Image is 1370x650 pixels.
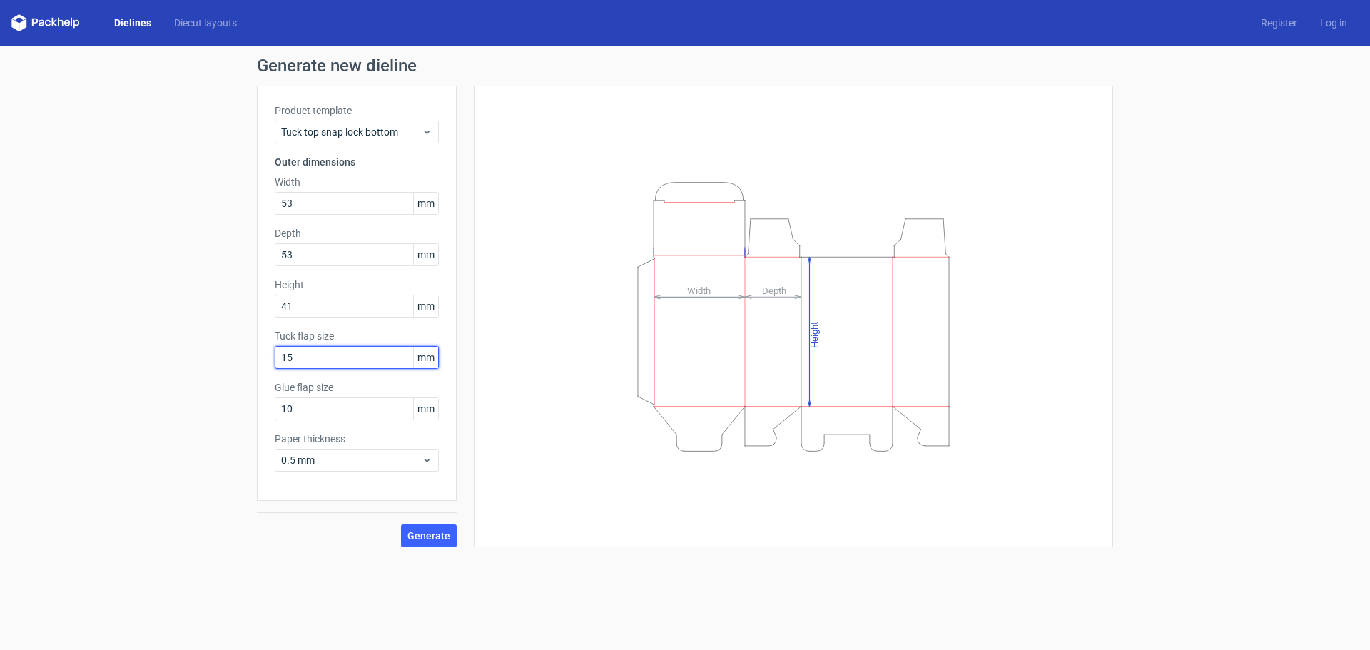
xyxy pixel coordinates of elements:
button: Generate [401,524,457,547]
tspan: Depth [762,285,786,295]
span: mm [413,295,438,317]
label: Width [275,175,439,189]
label: Height [275,278,439,292]
label: Paper thickness [275,432,439,446]
h1: Generate new dieline [257,57,1113,74]
label: Product template [275,103,439,118]
label: Glue flap size [275,380,439,395]
a: Log in [1309,16,1359,30]
tspan: Width [687,285,711,295]
span: mm [413,193,438,214]
span: mm [413,244,438,265]
span: mm [413,347,438,368]
a: Dielines [103,16,163,30]
a: Diecut layouts [163,16,248,30]
a: Register [1249,16,1309,30]
span: Generate [407,531,450,541]
span: 0.5 mm [281,453,422,467]
label: Tuck flap size [275,329,439,343]
label: Depth [275,226,439,240]
tspan: Height [809,321,820,347]
span: Tuck top snap lock bottom [281,125,422,139]
h3: Outer dimensions [275,155,439,169]
span: mm [413,398,438,420]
